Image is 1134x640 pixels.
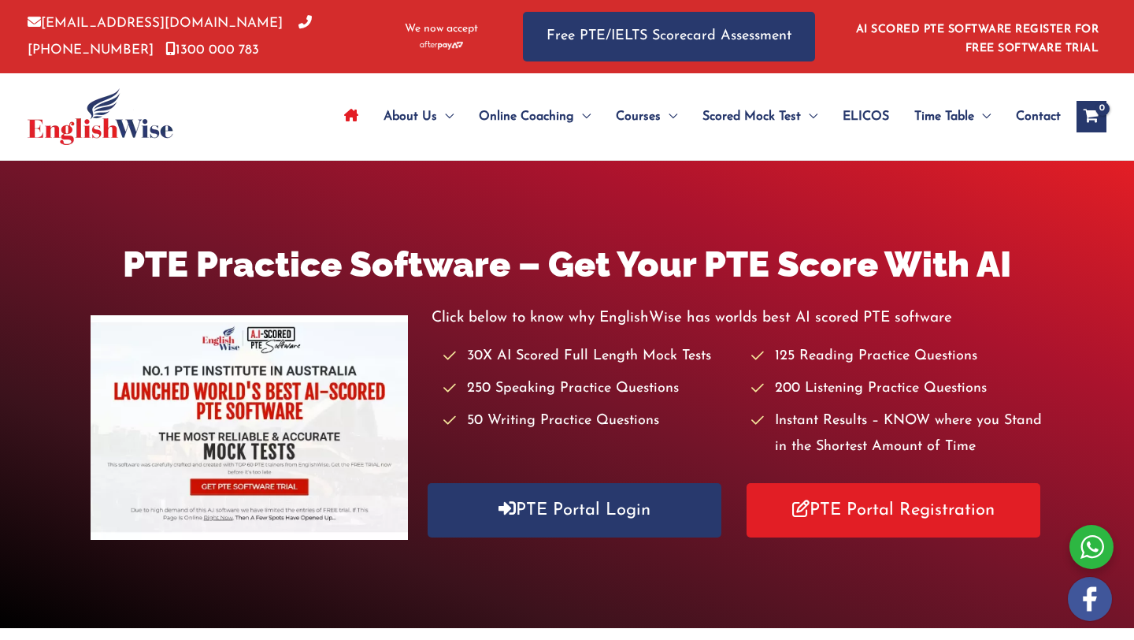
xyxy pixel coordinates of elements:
img: cropped-ew-logo [28,88,173,145]
a: Time TableMenu Toggle [902,89,1003,144]
nav: Site Navigation: Main Menu [332,89,1061,144]
p: Click below to know why EnglishWise has worlds best AI scored PTE software [432,305,1043,331]
a: View Shopping Cart, empty [1077,101,1106,132]
span: Menu Toggle [974,89,991,144]
a: [PHONE_NUMBER] [28,17,312,56]
a: Scored Mock TestMenu Toggle [690,89,830,144]
li: 30X AI Scored Full Length Mock Tests [443,344,736,370]
span: Courses [616,89,661,144]
a: Contact [1003,89,1061,144]
a: ELICOS [830,89,902,144]
a: Online CoachingMenu Toggle [466,89,603,144]
span: Online Coaching [479,89,574,144]
span: Contact [1016,89,1061,144]
a: About UsMenu Toggle [371,89,466,144]
span: Menu Toggle [437,89,454,144]
span: Menu Toggle [801,89,817,144]
span: Menu Toggle [574,89,591,144]
a: PTE Portal Registration [747,483,1040,538]
a: AI SCORED PTE SOFTWARE REGISTER FOR FREE SOFTWARE TRIAL [856,24,1099,54]
li: 250 Speaking Practice Questions [443,376,736,402]
li: 50 Writing Practice Questions [443,408,736,434]
span: We now accept [405,21,478,37]
img: pte-institute-main [91,315,408,540]
span: ELICOS [843,89,889,144]
li: Instant Results – KNOW where you Stand in the Shortest Amount of Time [751,408,1043,461]
span: Time Table [914,89,974,144]
img: white-facebook.png [1068,577,1112,621]
h1: PTE Practice Software – Get Your PTE Score With AI [91,240,1043,289]
a: CoursesMenu Toggle [603,89,690,144]
span: Scored Mock Test [702,89,801,144]
span: About Us [384,89,437,144]
aside: Header Widget 1 [847,11,1106,62]
span: Menu Toggle [661,89,677,144]
a: 1300 000 783 [165,43,259,57]
li: 200 Listening Practice Questions [751,376,1043,402]
a: PTE Portal Login [428,483,721,538]
li: 125 Reading Practice Questions [751,344,1043,370]
a: [EMAIL_ADDRESS][DOMAIN_NAME] [28,17,283,30]
img: Afterpay-Logo [420,41,463,50]
a: Free PTE/IELTS Scorecard Assessment [523,12,815,61]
